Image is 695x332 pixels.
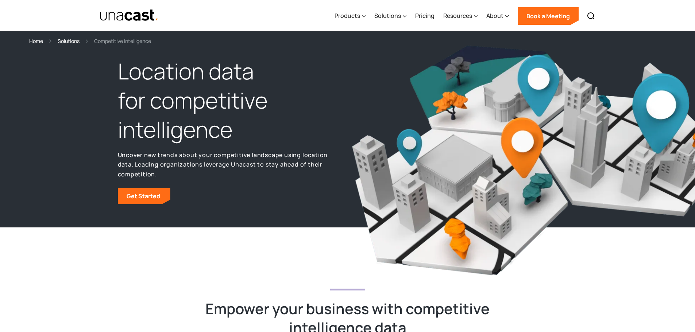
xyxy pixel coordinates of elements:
[443,11,472,20] div: Resources
[100,9,159,22] img: Unacast text logo
[443,1,478,31] div: Resources
[100,9,159,22] a: home
[486,11,503,20] div: About
[486,1,509,31] div: About
[518,7,579,25] a: Book a Meeting
[118,188,170,204] a: Get Started
[374,1,406,31] div: Solutions
[415,1,435,31] a: Pricing
[118,57,344,144] h1: Location data for competitive intelligence
[29,37,43,45] a: Home
[58,37,80,45] a: Solutions
[587,12,595,20] img: Search icon
[374,11,401,20] div: Solutions
[94,37,151,45] div: Competitive Intelligence
[335,11,360,20] div: Products
[335,1,366,31] div: Products
[118,150,344,179] p: Uncover new trends about your competitive landscape using location data. Leading organizations le...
